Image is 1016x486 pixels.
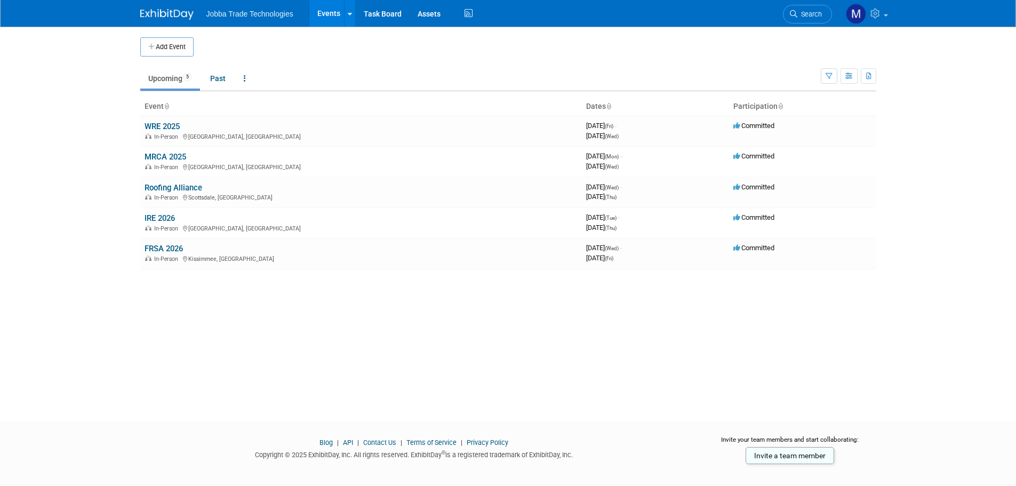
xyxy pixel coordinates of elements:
[605,225,617,231] span: (Thu)
[586,213,620,221] span: [DATE]
[605,245,619,251] span: (Wed)
[154,256,181,262] span: In-Person
[145,244,183,253] a: FRSA 2026
[145,225,151,230] img: In-Person Event
[605,123,613,129] span: (Fri)
[202,68,234,89] a: Past
[733,122,774,130] span: Committed
[145,224,578,232] div: [GEOGRAPHIC_DATA], [GEOGRAPHIC_DATA]
[746,447,834,464] a: Invite a team member
[615,122,617,130] span: -
[783,5,832,23] a: Search
[154,194,181,201] span: In-Person
[145,256,151,261] img: In-Person Event
[733,213,774,221] span: Committed
[605,256,613,261] span: (Fri)
[586,162,619,170] span: [DATE]
[140,37,194,57] button: Add Event
[398,439,405,447] span: |
[343,439,353,447] a: API
[733,183,774,191] span: Committed
[442,450,445,456] sup: ®
[145,152,186,162] a: MRCA 2025
[145,122,180,131] a: WRE 2025
[145,133,151,139] img: In-Person Event
[704,435,876,451] div: Invite your team members and start collaborating:
[140,98,582,116] th: Event
[145,193,578,201] div: Scottsdale, [GEOGRAPHIC_DATA]
[140,448,689,460] div: Copyright © 2025 ExhibitDay, Inc. All rights reserved. ExhibitDay is a registered trademark of Ex...
[140,9,194,20] img: ExhibitDay
[355,439,362,447] span: |
[406,439,457,447] a: Terms of Service
[145,183,202,193] a: Roofing Alliance
[145,162,578,171] div: [GEOGRAPHIC_DATA], [GEOGRAPHIC_DATA]
[733,152,774,160] span: Committed
[145,254,578,262] div: Kissimmee, [GEOGRAPHIC_DATA]
[154,225,181,232] span: In-Person
[206,10,293,18] span: Jobba Trade Technologies
[586,183,622,191] span: [DATE]
[620,244,622,252] span: -
[145,213,175,223] a: IRE 2026
[605,154,619,160] span: (Mon)
[582,98,729,116] th: Dates
[586,122,617,130] span: [DATE]
[846,4,866,24] img: Madison McDonnell
[586,244,622,252] span: [DATE]
[729,98,876,116] th: Participation
[363,439,396,447] a: Contact Us
[733,244,774,252] span: Committed
[605,194,617,200] span: (Thu)
[778,102,783,110] a: Sort by Participation Type
[164,102,169,110] a: Sort by Event Name
[586,152,622,160] span: [DATE]
[145,132,578,140] div: [GEOGRAPHIC_DATA], [GEOGRAPHIC_DATA]
[586,193,617,201] span: [DATE]
[154,133,181,140] span: In-Person
[140,68,200,89] a: Upcoming5
[586,254,613,262] span: [DATE]
[605,215,617,221] span: (Tue)
[586,224,617,232] span: [DATE]
[606,102,611,110] a: Sort by Start Date
[154,164,181,171] span: In-Person
[458,439,465,447] span: |
[620,152,622,160] span: -
[605,133,619,139] span: (Wed)
[605,185,619,190] span: (Wed)
[586,132,619,140] span: [DATE]
[319,439,333,447] a: Blog
[467,439,508,447] a: Privacy Policy
[334,439,341,447] span: |
[605,164,619,170] span: (Wed)
[145,194,151,200] img: In-Person Event
[797,10,822,18] span: Search
[183,73,192,81] span: 5
[620,183,622,191] span: -
[145,164,151,169] img: In-Person Event
[618,213,620,221] span: -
